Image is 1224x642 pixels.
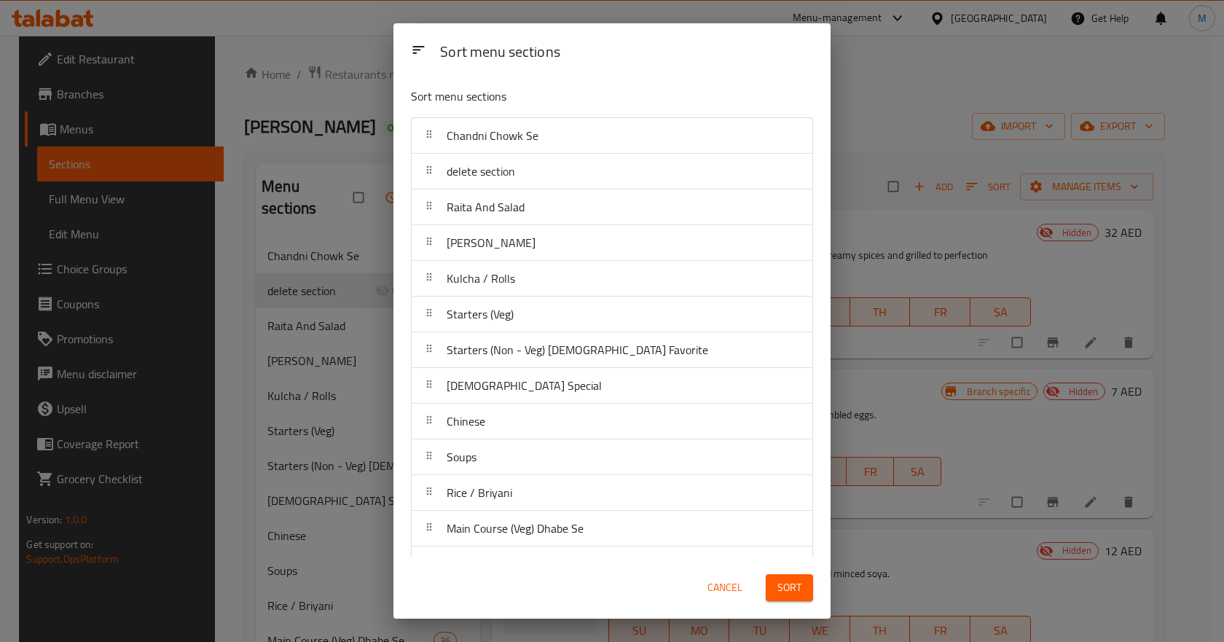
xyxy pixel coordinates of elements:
[412,154,812,189] div: delete section
[412,511,812,547] div: Main Course (Veg) Dhabe Se
[412,547,812,600] div: Main Course Chickenaur Boti (Non - Veg) Purani [GEOGRAPHIC_DATA] Se
[412,368,812,404] div: [DEMOGRAPHIC_DATA] Special
[447,232,535,254] span: [PERSON_NAME]
[447,410,485,432] span: Chinese
[412,225,812,261] div: [PERSON_NAME]
[702,574,748,601] button: Cancel
[766,574,813,601] button: Sort
[412,332,812,368] div: Starters (Non - Veg) [DEMOGRAPHIC_DATA] Favorite
[412,404,812,439] div: Chinese
[447,196,525,218] span: Raita And Salad
[447,482,512,504] span: Rice / Briyani
[412,189,812,225] div: Raita And Salad
[447,339,708,361] span: Starters (Non - Veg) [DEMOGRAPHIC_DATA] Favorite
[434,36,758,69] div: Sort menu sections
[447,303,514,325] span: Starters (Veg)
[412,297,812,332] div: Starters (Veg)
[447,553,793,592] span: Main Course Chickenaur Boti (Non - Veg) Purani [GEOGRAPHIC_DATA] Se
[447,446,476,468] span: Soups
[412,261,812,297] div: Kulcha / Rolls
[447,125,538,146] span: Chandni Chowk Se
[707,579,742,597] span: Cancel
[447,517,584,539] span: Main Course (Veg) Dhabe Se
[412,475,812,511] div: Rice / Briyani
[447,375,602,396] span: [DEMOGRAPHIC_DATA] Special
[412,439,812,475] div: Soups
[412,118,812,154] div: Chandni Chowk Se
[447,160,515,182] span: delete section
[447,267,515,289] span: Kulcha / Rolls
[411,87,682,106] p: Sort menu sections
[777,579,801,597] span: Sort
